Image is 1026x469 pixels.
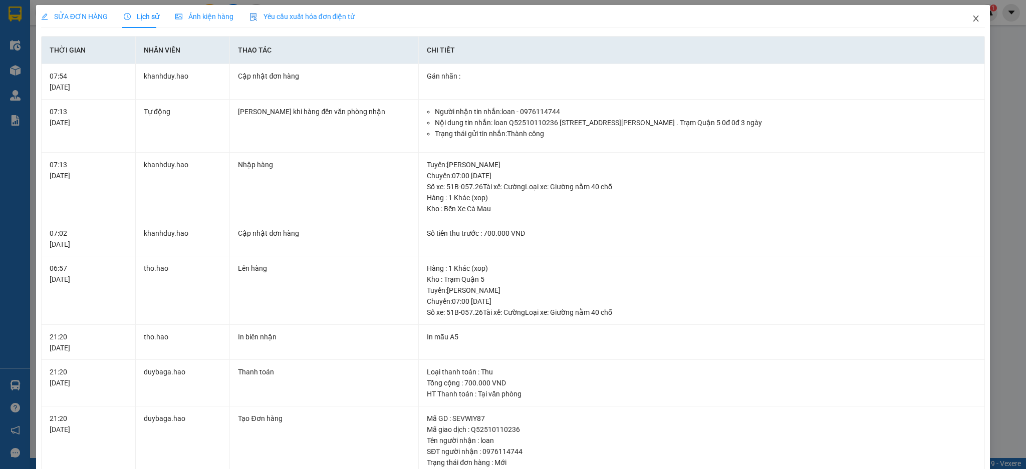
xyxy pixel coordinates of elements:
[427,274,976,285] div: Kho : Trạm Quận 5
[50,71,127,93] div: 07:54 [DATE]
[136,221,230,257] td: khanhduy.hao
[972,15,980,23] span: close
[50,228,127,250] div: 07:02 [DATE]
[427,446,976,457] div: SĐT người nhận : 0976114744
[427,285,976,318] div: Tuyến : [PERSON_NAME] Chuyến: 07:00 [DATE] Số xe: 51B-057.26 Tài xế: Cường Loại xe: Giường nằm 40...
[249,13,258,21] img: icon
[427,71,976,82] div: Gán nhãn :
[136,325,230,360] td: tho.hao
[419,37,985,64] th: Chi tiết
[136,360,230,406] td: duybaga.hao
[175,13,182,20] span: picture
[124,13,159,21] span: Lịch sử
[427,388,976,399] div: HT Thanh toán : Tại văn phòng
[238,228,410,239] div: Cập nhật đơn hàng
[50,263,127,285] div: 06:57 [DATE]
[238,71,410,82] div: Cập nhật đơn hàng
[427,228,976,239] div: Số tiền thu trước : 700.000 VND
[230,37,419,64] th: Thao tác
[41,13,108,21] span: SỬA ĐƠN HÀNG
[136,256,230,325] td: tho.hao
[427,203,976,214] div: Kho : Bến Xe Cà Mau
[427,435,976,446] div: Tên người nhận : loan
[238,366,410,377] div: Thanh toán
[427,331,976,342] div: In mẫu A5
[136,153,230,221] td: khanhduy.hao
[238,413,410,424] div: Tạo Đơn hàng
[41,13,48,20] span: edit
[427,413,976,424] div: Mã GD : SEVWIY87
[50,413,127,435] div: 21:20 [DATE]
[435,128,976,139] li: Trạng thái gửi tin nhắn: Thành công
[427,366,976,377] div: Loại thanh toán : Thu
[50,106,127,128] div: 07:13 [DATE]
[435,106,976,117] li: Người nhận tin nhắn: loan - 0976114744
[427,192,976,203] div: Hàng : 1 Khác (xop)
[238,263,410,274] div: Lên hàng
[50,331,127,353] div: 21:20 [DATE]
[136,100,230,153] td: Tự động
[42,37,136,64] th: Thời gian
[427,159,976,192] div: Tuyến : [PERSON_NAME] Chuyến: 07:00 [DATE] Số xe: 51B-057.26 Tài xế: Cường Loại xe: Giường nằm 40...
[427,457,976,468] div: Trạng thái đơn hàng : Mới
[124,13,131,20] span: clock-circle
[136,37,230,64] th: Nhân viên
[136,64,230,100] td: khanhduy.hao
[238,106,410,117] div: [PERSON_NAME] khi hàng đến văn phòng nhận
[427,424,976,435] div: Mã giao dịch : Q52510110236
[435,117,976,128] li: Nội dung tin nhắn: loan Q52510110236 [STREET_ADDRESS][PERSON_NAME] . Trạm Quận 5 0đ 0đ 3 ngày
[238,159,410,170] div: Nhập hàng
[427,377,976,388] div: Tổng cộng : 700.000 VND
[249,13,355,21] span: Yêu cầu xuất hóa đơn điện tử
[427,263,976,274] div: Hàng : 1 Khác (xop)
[238,331,410,342] div: In biên nhận
[50,366,127,388] div: 21:20 [DATE]
[962,5,990,33] button: Close
[50,159,127,181] div: 07:13 [DATE]
[175,13,233,21] span: Ảnh kiện hàng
